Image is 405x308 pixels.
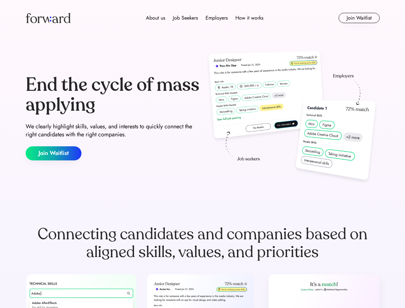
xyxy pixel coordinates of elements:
img: Forward logo [26,13,71,23]
button: Join Waitlist [339,13,380,23]
div: About us [146,14,165,22]
button: Join Waitlist [26,146,81,160]
div: How it works [235,14,263,22]
div: Job Seekers [173,14,198,22]
div: We clearly highlight skills, values, and interests to quickly connect the right candidates with t... [26,123,200,139]
img: hero-image.png [205,49,380,187]
div: Connecting candidates and companies based on aligned skills, values, and priorities [26,225,380,261]
div: End the cycle of mass applying [26,75,200,115]
div: Employers [206,14,228,22]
